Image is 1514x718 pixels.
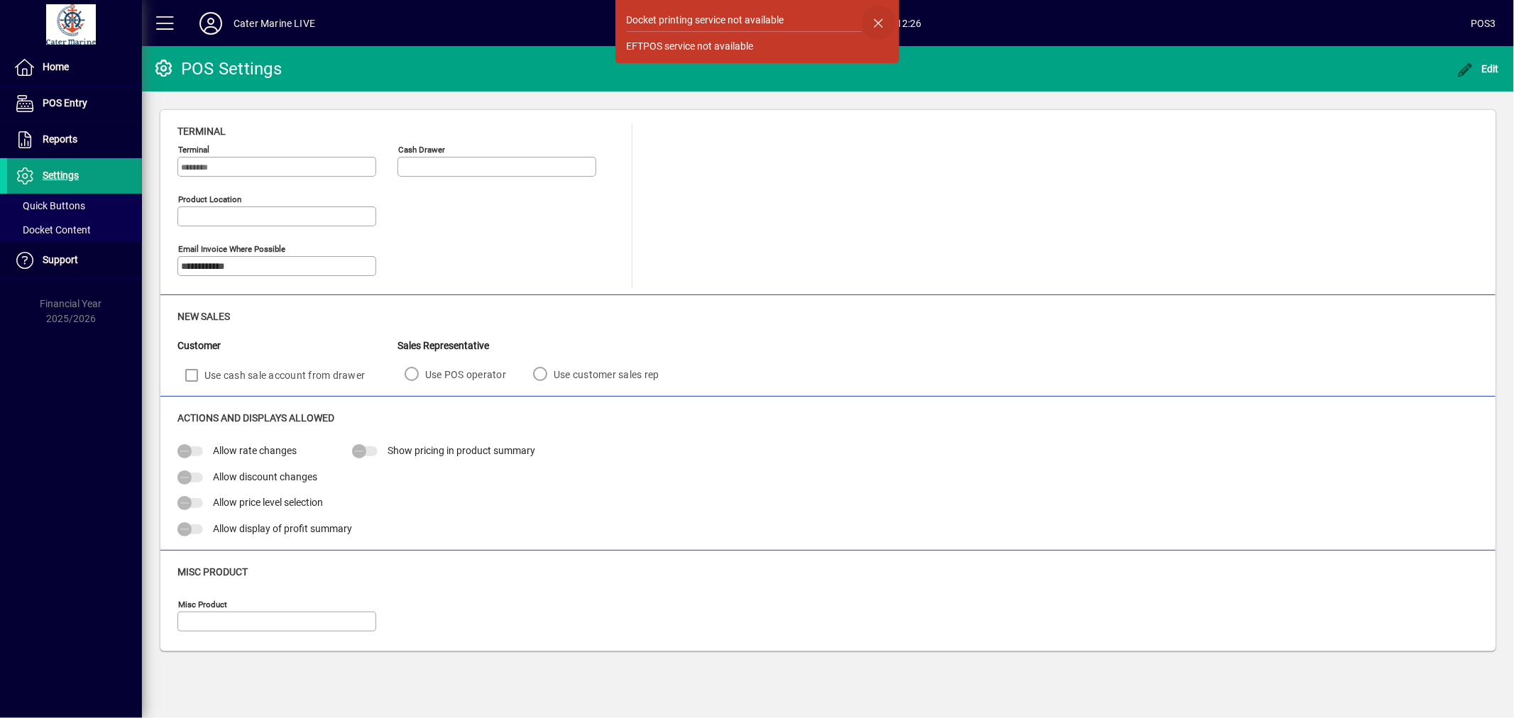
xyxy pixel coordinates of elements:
[398,145,445,155] mat-label: Cash Drawer
[213,523,352,534] span: Allow display of profit summary
[43,133,77,145] span: Reports
[397,338,679,353] div: Sales Representative
[213,497,323,508] span: Allow price level selection
[1471,12,1496,35] div: POS3
[14,224,91,236] span: Docket Content
[177,566,248,578] span: Misc Product
[177,338,397,353] div: Customer
[234,12,315,35] div: Cater Marine LIVE
[7,194,142,218] a: Quick Buttons
[213,471,317,482] span: Allow discount changes
[1454,56,1503,82] button: Edit
[7,50,142,85] a: Home
[7,86,142,121] a: POS Entry
[43,170,79,181] span: Settings
[177,412,334,424] span: Actions and Displays Allowed
[178,145,209,155] mat-label: Terminal
[178,194,241,204] mat-label: Product location
[7,218,142,242] a: Docket Content
[177,311,230,322] span: New Sales
[43,61,69,72] span: Home
[177,126,226,137] span: Terminal
[14,200,85,211] span: Quick Buttons
[43,97,87,109] span: POS Entry
[178,244,285,254] mat-label: Email Invoice where possible
[388,445,535,456] span: Show pricing in product summary
[315,12,1471,35] span: [DATE] 12:26
[1457,63,1500,74] span: Edit
[188,11,234,36] button: Profile
[7,243,142,278] a: Support
[178,600,227,609] mat-label: Misc Product
[213,445,297,456] span: Allow rate changes
[153,57,282,80] div: POS Settings
[627,39,754,54] div: EFTPOS service not available
[7,122,142,158] a: Reports
[43,254,78,265] span: Support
